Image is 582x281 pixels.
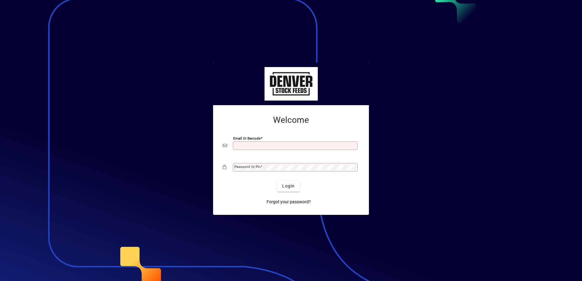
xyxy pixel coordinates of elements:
a: Forgot your password? [264,197,313,208]
span: Login [282,183,295,189]
span: Forgot your password? [267,199,311,205]
h2: Welcome [223,115,359,125]
mat-label: Password or Pin [234,165,261,169]
mat-label: Email or Barcode [233,136,261,140]
button: Login [277,181,300,192]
